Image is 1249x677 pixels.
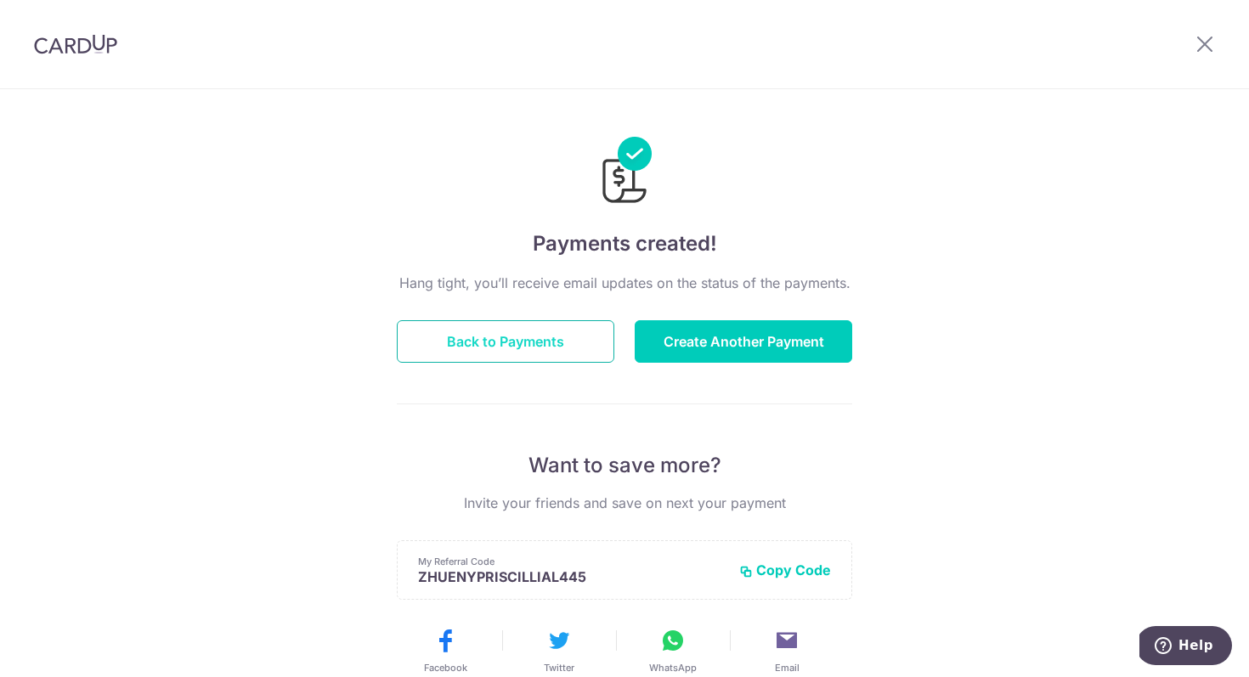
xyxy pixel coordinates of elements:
button: Email [737,627,837,674]
p: My Referral Code [418,555,726,568]
button: Copy Code [739,561,831,578]
span: Email [775,661,800,674]
span: Facebook [424,661,467,674]
img: Payments [597,137,652,208]
button: Back to Payments [397,320,614,363]
button: Create Another Payment [635,320,852,363]
p: Want to save more? [397,452,852,479]
button: WhatsApp [623,627,723,674]
p: Hang tight, you’ll receive email updates on the status of the payments. [397,273,852,293]
p: Invite your friends and save on next your payment [397,493,852,513]
button: Twitter [509,627,609,674]
iframe: Opens a widget where you can find more information [1139,626,1232,669]
span: Twitter [544,661,574,674]
span: WhatsApp [649,661,697,674]
h4: Payments created! [397,228,852,259]
p: ZHUENYPRISCILLIAL445 [418,568,726,585]
img: CardUp [34,34,117,54]
button: Facebook [395,627,495,674]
